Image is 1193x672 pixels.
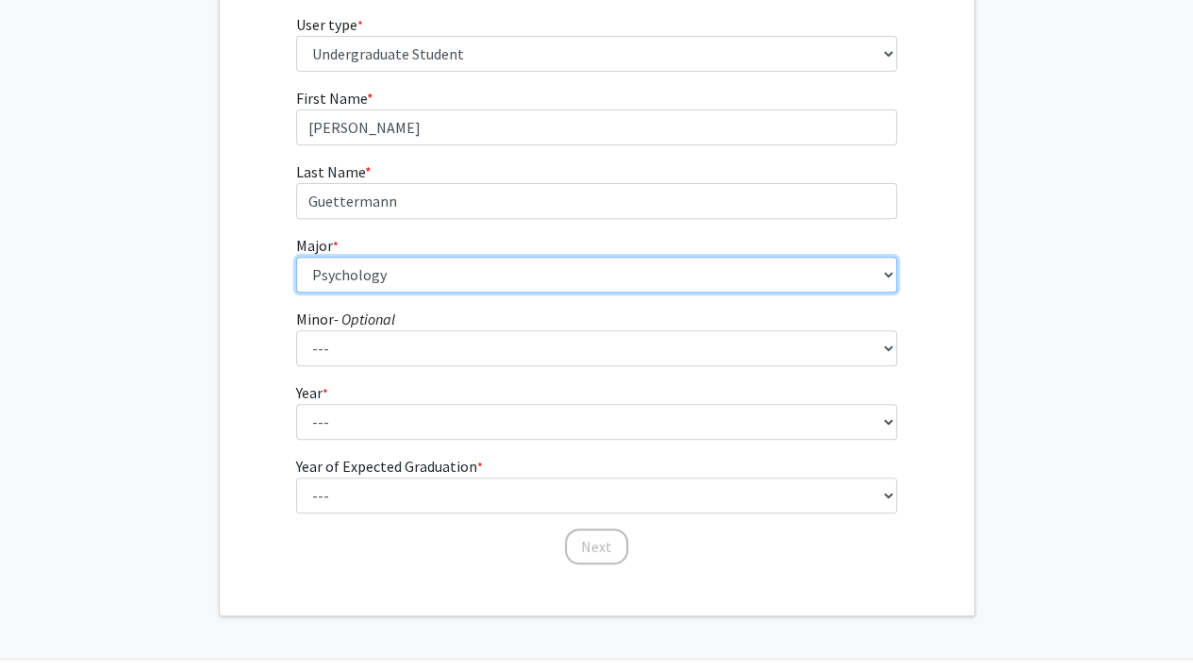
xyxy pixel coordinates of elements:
[565,529,628,564] button: Next
[296,162,365,181] span: Last Name
[296,234,339,257] label: Major
[296,381,328,404] label: Year
[334,310,395,328] i: - Optional
[296,13,363,36] label: User type
[14,587,80,658] iframe: Chat
[296,455,483,478] label: Year of Expected Graduation
[296,308,395,330] label: Minor
[296,89,367,108] span: First Name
